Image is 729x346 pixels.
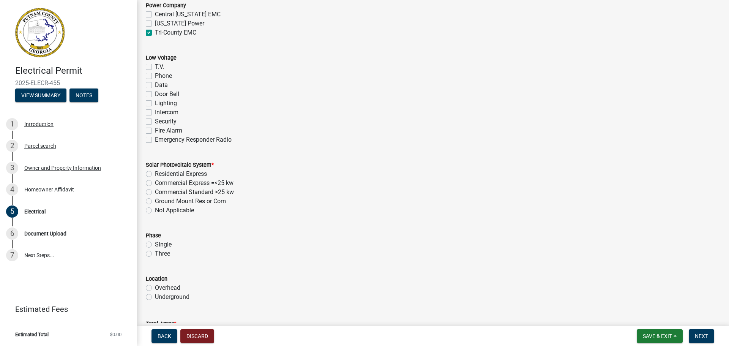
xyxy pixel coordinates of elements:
label: Low Voltage [146,55,177,61]
label: Three [155,249,170,258]
label: Fire Alarm [155,126,182,135]
label: Tri-County EMC [155,28,196,37]
label: Commercial Standard >25 kw [155,188,234,197]
span: 2025-ELECR-455 [15,79,121,87]
label: Door Bell [155,90,179,99]
button: Save & Exit [637,329,683,343]
div: 3 [6,162,18,174]
label: Underground [155,292,189,302]
label: Phone [155,71,172,81]
label: Not Applicable [155,206,194,215]
div: 5 [6,205,18,218]
span: Back [158,333,171,339]
div: Parcel search [24,143,56,149]
button: Discard [180,329,214,343]
label: Power Company [146,3,186,8]
img: Putnam County, Georgia [15,8,65,57]
div: Homeowner Affidavit [24,187,74,192]
label: T.V. [155,62,164,71]
wm-modal-confirm: Notes [69,93,98,99]
div: 1 [6,118,18,130]
span: $0.00 [110,332,121,337]
div: 2 [6,140,18,152]
div: 7 [6,249,18,261]
label: Total Amps [146,321,176,327]
label: Ground Mount Res or Com [155,197,226,206]
div: Electrical [24,209,46,214]
button: Back [151,329,177,343]
label: Overhead [155,283,180,292]
label: Solar Photovoltaic System [146,163,214,168]
a: Estimated Fees [6,302,125,317]
label: Lighting [155,99,177,108]
span: Estimated Total [15,332,49,337]
div: Owner and Property Information [24,165,101,171]
div: 4 [6,183,18,196]
label: Phase [146,233,161,239]
button: Next [689,329,714,343]
label: Commercial Express =<25 kw [155,179,234,188]
label: [US_STATE] Power [155,19,204,28]
label: Security [155,117,177,126]
div: Document Upload [24,231,66,236]
div: Introduction [24,122,54,127]
span: Save & Exit [643,333,672,339]
h4: Electrical Permit [15,65,131,76]
label: Single [155,240,172,249]
span: Next [695,333,708,339]
label: Data [155,81,168,90]
label: Location [146,276,167,282]
label: Residential Express [155,169,207,179]
button: Notes [69,88,98,102]
button: View Summary [15,88,66,102]
label: Intercom [155,108,178,117]
wm-modal-confirm: Summary [15,93,66,99]
div: 6 [6,228,18,240]
label: Emergency Responder Radio [155,135,232,144]
label: Central [US_STATE] EMC [155,10,221,19]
